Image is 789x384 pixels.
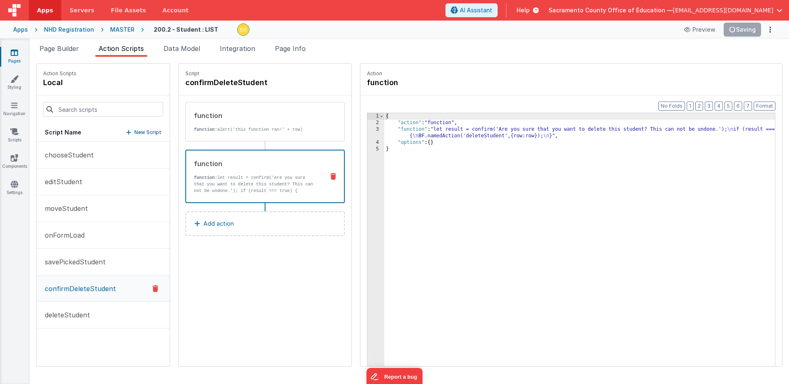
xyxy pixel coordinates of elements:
p: chooseStudent [40,150,94,160]
button: 7 [744,102,752,111]
button: deleteStudent [37,302,170,328]
button: moveStudent [37,195,170,222]
h4: function [367,77,490,88]
img: 3aae05562012a16e32320df8a0cd8a1d [238,24,249,35]
div: 3 [367,126,384,139]
div: 1 [367,113,384,120]
button: chooseStudent [37,142,170,169]
p: Action [367,70,775,77]
span: Action Scripts [99,44,144,53]
button: 1 [687,102,694,111]
button: No Folds [658,102,685,111]
p: onFormLoad [40,230,85,240]
button: 5 [724,102,732,111]
div: 4 [367,139,384,146]
p: Action Scripts [43,70,76,77]
button: 6 [734,102,742,111]
span: Servers [69,6,94,14]
strong: function: [194,127,217,132]
p: confirmDeleteStudent [40,284,116,294]
p: deleteStudent [40,310,90,320]
p: Script [185,70,345,77]
button: editStudent [37,169,170,195]
button: Preview [679,23,720,36]
h4: 200.2 - Student : LIST [154,26,218,32]
div: Apps [13,25,28,34]
div: MASTER [110,25,134,34]
span: Page Builder [39,44,79,53]
button: savePickedStudent [37,249,170,275]
span: Apps [37,6,53,14]
p: alert('this function ran!' + row) [194,126,318,133]
button: AI Assistant [445,3,498,17]
h5: Script Name [45,128,81,136]
input: Search scripts [43,102,163,117]
strong: function: [194,175,217,180]
span: Sacramento County Office of Education — [549,6,673,14]
button: Sacramento County Office of Education — [EMAIL_ADDRESS][DOMAIN_NAME] [549,6,782,14]
button: Saving [724,23,761,37]
div: 5 [367,146,384,153]
p: let result = confirm('Are you sure that you want to delete this student? This can not be undone.'... [194,174,318,201]
h4: local [43,77,76,88]
p: editStudent [40,177,82,187]
span: Integration [220,44,255,53]
button: Options [764,24,776,35]
button: confirmDeleteStudent [37,275,170,302]
button: 3 [705,102,713,111]
span: Data Model [164,44,200,53]
span: AI Assistant [460,6,492,14]
div: 2 [367,120,384,126]
p: Add action [203,219,234,229]
span: [EMAIL_ADDRESS][DOMAIN_NAME] [673,6,773,14]
h4: confirmDeleteStudent [185,77,309,88]
div: function [194,111,318,120]
p: New Script [134,128,161,136]
button: Add action [185,211,345,236]
div: function [194,159,318,169]
span: Page Info [275,44,306,53]
span: Help [517,6,530,14]
button: New Script [126,128,161,136]
span: File Assets [111,6,146,14]
button: 2 [695,102,703,111]
button: Format [754,102,775,111]
button: onFormLoad [37,222,170,249]
button: 4 [715,102,723,111]
div: NHD Registration [44,25,94,34]
p: savePickedStudent [40,257,106,267]
p: moveStudent [40,204,88,213]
